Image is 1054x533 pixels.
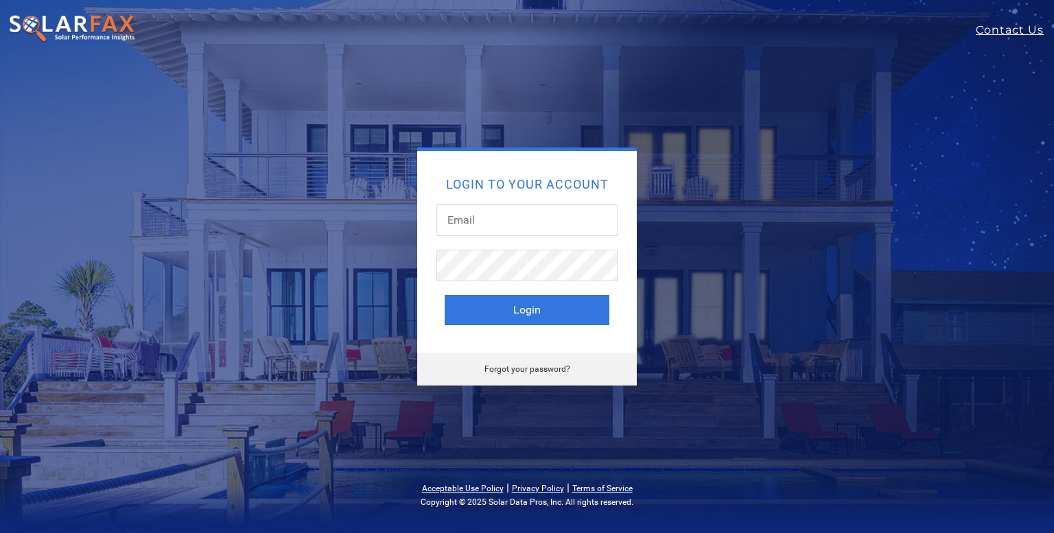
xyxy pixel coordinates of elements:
a: Contact Us [976,22,1054,38]
a: Forgot your password? [484,364,570,374]
input: Email [436,204,618,236]
button: Login [445,295,609,325]
span: | [506,481,509,494]
img: SolarFax [8,14,137,43]
h2: Login to your account [445,178,609,191]
span: | [567,481,570,494]
a: Terms of Service [572,484,633,493]
a: Acceptable Use Policy [422,484,504,493]
a: Privacy Policy [512,484,564,493]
